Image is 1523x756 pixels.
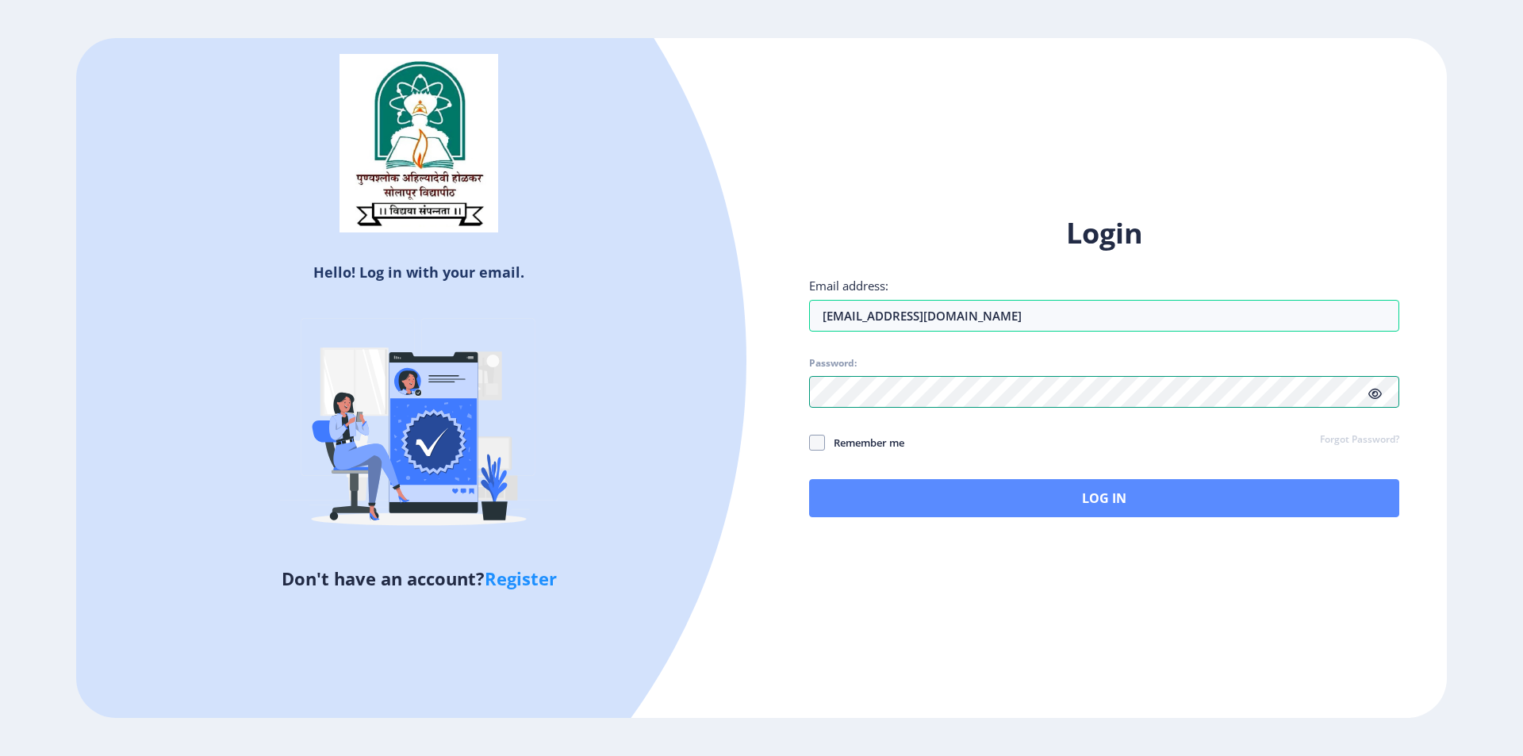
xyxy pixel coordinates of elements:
[809,278,888,294] label: Email address:
[485,566,557,590] a: Register
[825,433,904,452] span: Remember me
[280,288,558,566] img: Verified-rafiki.svg
[809,300,1399,332] input: Email address
[1320,433,1399,447] a: Forgot Password?
[809,214,1399,252] h1: Login
[809,357,857,370] label: Password:
[340,54,498,233] img: sulogo.png
[88,566,750,591] h5: Don't have an account?
[809,479,1399,517] button: Log In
